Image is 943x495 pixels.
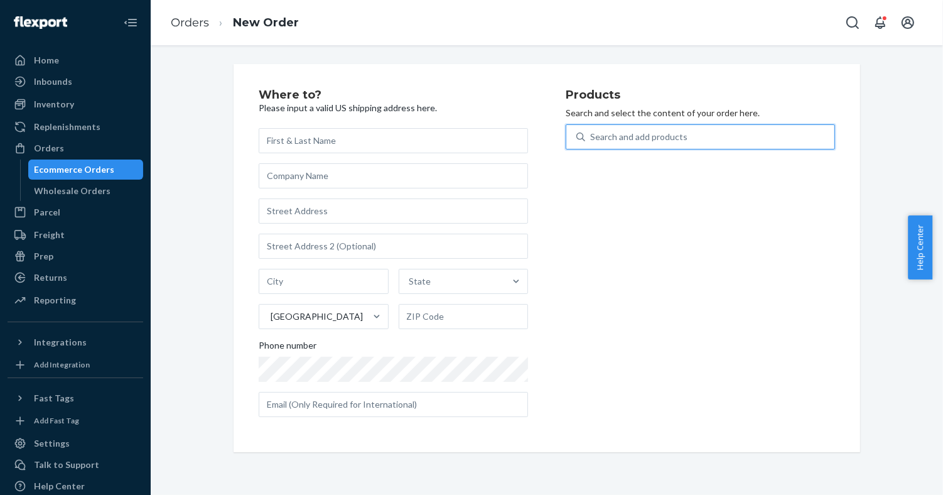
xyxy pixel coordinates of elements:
[259,199,528,224] input: Street Address
[259,392,528,417] input: Email (Only Required for International)
[34,392,74,405] div: Fast Tags
[590,131,687,143] div: Search and add products
[34,54,59,67] div: Home
[34,271,67,284] div: Returns
[840,10,865,35] button: Open Search Box
[8,50,143,70] a: Home
[161,4,309,41] ol: breadcrumbs
[34,98,74,111] div: Inventory
[34,415,79,426] div: Add Fast Tag
[399,304,529,329] input: ZIP Code
[34,121,100,133] div: Replenishments
[269,310,271,323] input: [GEOGRAPHIC_DATA]
[8,357,143,373] a: Add Integration
[259,102,528,114] p: Please input a valid US shipping address here.
[28,181,144,201] a: Wholesale Orders
[34,336,87,349] div: Integrations
[34,359,90,370] div: Add Integration
[566,107,835,119] p: Search and select the content of your order here.
[8,413,143,428] a: Add Fast Tag
[35,185,111,197] div: Wholesale Orders
[259,89,528,102] h2: Where to?
[34,75,72,88] div: Inbounds
[8,246,143,266] a: Prep
[34,294,76,307] div: Reporting
[8,138,143,158] a: Orders
[8,290,143,310] a: Reporting
[118,10,143,35] button: Close Navigation
[908,215,932,280] button: Help Center
[34,480,85,492] div: Help Center
[171,16,209,30] a: Orders
[8,268,143,288] a: Returns
[34,437,70,450] div: Settings
[8,388,143,408] button: Fast Tags
[259,269,389,294] input: City
[35,163,115,176] div: Ecommerce Orders
[8,72,143,92] a: Inbounds
[28,160,144,180] a: Ecommerce Orders
[34,459,99,471] div: Talk to Support
[8,94,143,114] a: Inventory
[34,229,65,241] div: Freight
[233,16,299,30] a: New Order
[259,339,316,357] span: Phone number
[8,332,143,352] button: Integrations
[271,310,363,323] div: [GEOGRAPHIC_DATA]
[259,163,528,188] input: Company Name
[566,89,835,102] h2: Products
[8,225,143,245] a: Freight
[895,10,920,35] button: Open account menu
[409,275,431,288] div: State
[34,206,60,219] div: Parcel
[14,16,67,29] img: Flexport logo
[34,142,64,155] div: Orders
[259,234,528,259] input: Street Address 2 (Optional)
[259,128,528,153] input: First & Last Name
[8,117,143,137] a: Replenishments
[34,250,53,263] div: Prep
[868,10,893,35] button: Open notifications
[8,433,143,454] a: Settings
[8,202,143,222] a: Parcel
[8,455,143,475] a: Talk to Support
